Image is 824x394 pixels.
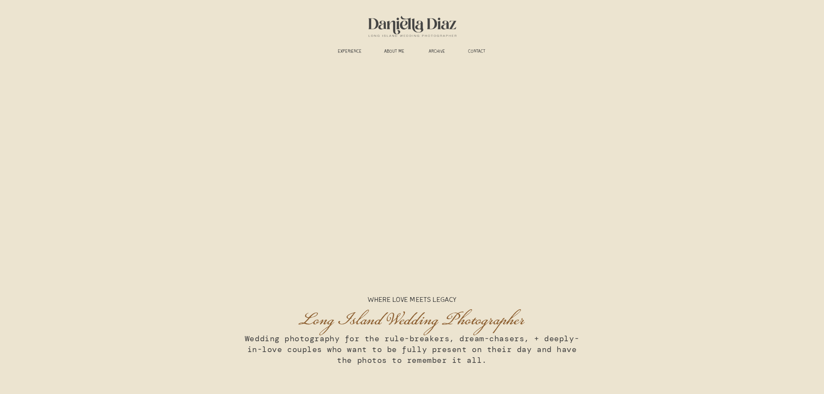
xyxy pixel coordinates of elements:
a: ARCHIVE [423,49,451,55]
h1: Long Island Wedding Photographer [246,308,579,328]
a: CONTACT [463,49,491,55]
a: experience [334,49,366,55]
p: Where Love Meets Legacy [347,296,477,305]
h3: Wedding photography for the rule-breakers, dream-chasers, + deeply-in-love couples who want to be... [238,333,586,367]
a: ABOUT ME [378,49,410,55]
